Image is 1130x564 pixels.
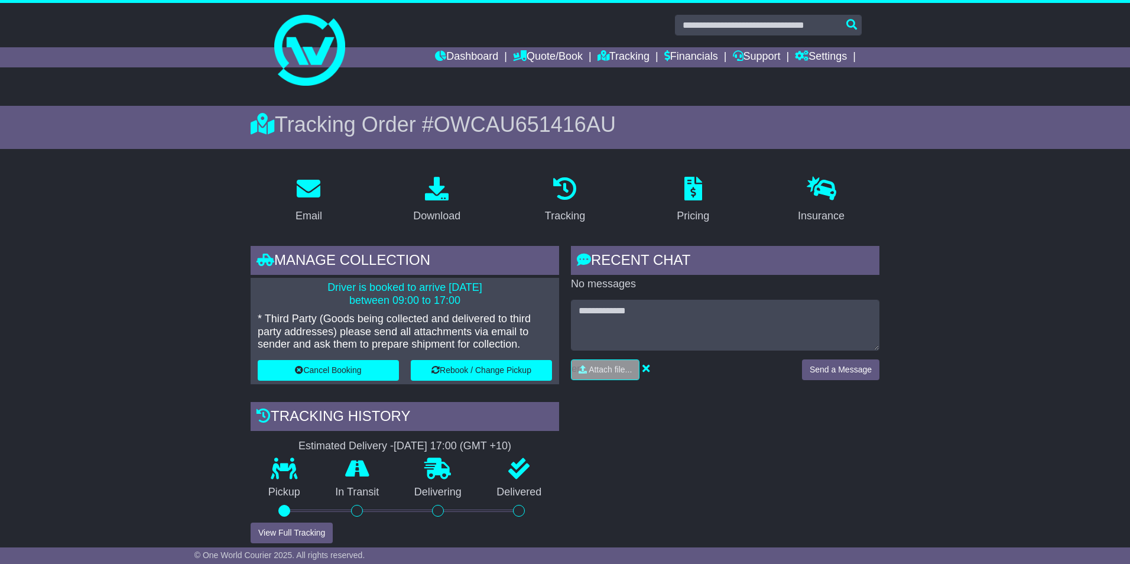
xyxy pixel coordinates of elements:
a: Tracking [598,47,650,67]
div: Tracking history [251,402,559,434]
p: * Third Party (Goods being collected and delivered to third party addresses) please send all atta... [258,313,552,351]
a: Email [288,173,330,228]
div: Tracking [545,208,585,224]
div: Download [413,208,460,224]
div: Insurance [798,208,845,224]
a: Quote/Book [513,47,583,67]
div: Tracking Order # [251,112,879,137]
div: [DATE] 17:00 (GMT +10) [394,440,511,453]
a: Support [733,47,781,67]
a: Financials [664,47,718,67]
div: Pricing [677,208,709,224]
div: RECENT CHAT [571,246,879,278]
p: In Transit [318,486,397,499]
a: Dashboard [435,47,498,67]
div: Estimated Delivery - [251,440,559,453]
a: Settings [795,47,847,67]
a: Pricing [669,173,717,228]
div: Email [296,208,322,224]
span: OWCAU651416AU [434,112,616,137]
button: Rebook / Change Pickup [411,360,552,381]
button: Send a Message [802,359,879,380]
a: Insurance [790,173,852,228]
a: Tracking [537,173,593,228]
button: Cancel Booking [258,360,399,381]
p: No messages [571,278,879,291]
div: Manage collection [251,246,559,278]
button: View Full Tracking [251,523,333,543]
p: Pickup [251,486,318,499]
a: Download [405,173,468,228]
p: Delivered [479,486,560,499]
p: Delivering [397,486,479,499]
p: Driver is booked to arrive [DATE] between 09:00 to 17:00 [258,281,552,307]
span: © One World Courier 2025. All rights reserved. [194,550,365,560]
